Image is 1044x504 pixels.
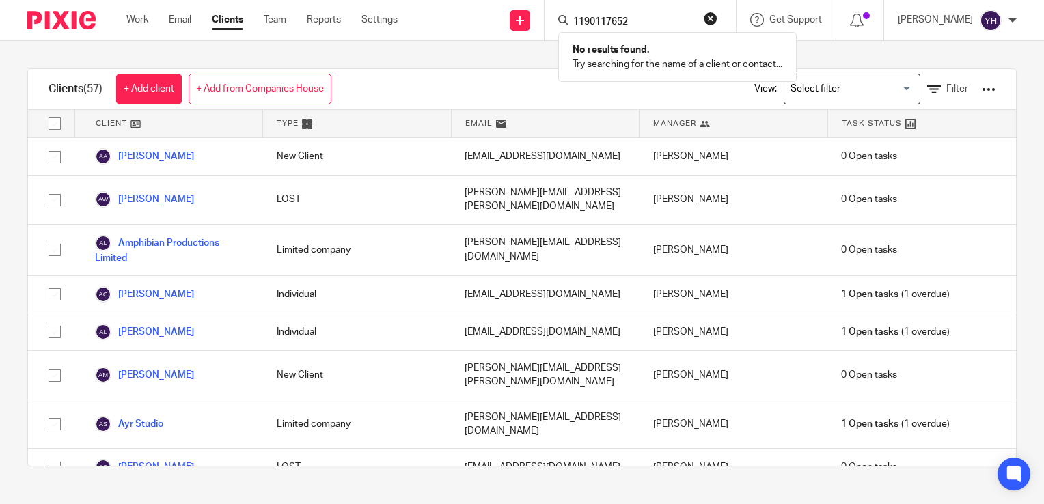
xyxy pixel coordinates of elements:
[640,351,828,400] div: [PERSON_NAME]
[95,148,194,165] a: [PERSON_NAME]
[784,74,920,104] div: Search for option
[841,193,897,206] span: 0 Open tasks
[95,286,111,303] img: svg%3E
[263,313,452,350] div: Individual
[451,138,640,175] div: [EMAIL_ADDRESS][DOMAIN_NAME]
[116,74,182,104] a: + Add client
[640,176,828,224] div: [PERSON_NAME]
[769,15,822,25] span: Get Support
[169,13,191,27] a: Email
[263,449,452,486] div: LOST
[980,10,1002,31] img: svg%3E
[734,69,995,109] div: View:
[83,83,102,94] span: (57)
[653,117,696,129] span: Manager
[95,191,194,208] a: [PERSON_NAME]
[263,276,452,313] div: Individual
[95,367,111,383] img: svg%3E
[898,13,973,27] p: [PERSON_NAME]
[27,11,96,29] img: Pixie
[361,13,398,27] a: Settings
[451,400,640,449] div: [PERSON_NAME][EMAIL_ADDRESS][DOMAIN_NAME]
[264,13,286,27] a: Team
[263,400,452,449] div: Limited company
[95,324,111,340] img: svg%3E
[95,191,111,208] img: svg%3E
[277,117,299,129] span: Type
[95,416,163,432] a: Ayr Studio
[189,74,331,104] a: + Add from Companies House
[95,459,111,475] img: svg%3E
[96,117,127,129] span: Client
[263,225,452,275] div: Limited company
[786,77,912,101] input: Search for option
[841,417,898,431] span: 1 Open tasks
[42,111,68,137] input: Select all
[841,243,897,257] span: 0 Open tasks
[95,286,194,303] a: [PERSON_NAME]
[451,225,640,275] div: [PERSON_NAME][EMAIL_ADDRESS][DOMAIN_NAME]
[640,138,828,175] div: [PERSON_NAME]
[263,176,452,224] div: LOST
[95,235,249,265] a: Amphibian Productions Limited
[946,84,968,94] span: Filter
[704,12,717,25] button: Clear
[640,449,828,486] div: [PERSON_NAME]
[307,13,341,27] a: Reports
[841,460,897,474] span: 0 Open tasks
[95,416,111,432] img: svg%3E
[49,82,102,96] h1: Clients
[841,288,949,301] span: (1 overdue)
[842,117,902,129] span: Task Status
[640,313,828,350] div: [PERSON_NAME]
[841,288,898,301] span: 1 Open tasks
[841,150,897,163] span: 0 Open tasks
[640,225,828,275] div: [PERSON_NAME]
[95,235,111,251] img: svg%3E
[572,16,695,29] input: Search
[451,449,640,486] div: [EMAIL_ADDRESS][DOMAIN_NAME]
[126,13,148,27] a: Work
[451,276,640,313] div: [EMAIL_ADDRESS][DOMAIN_NAME]
[263,138,452,175] div: New Client
[841,368,897,382] span: 0 Open tasks
[841,417,949,431] span: (1 overdue)
[95,459,194,475] a: [PERSON_NAME]
[640,400,828,449] div: [PERSON_NAME]
[465,117,493,129] span: Email
[841,325,898,339] span: 1 Open tasks
[95,148,111,165] img: svg%3E
[95,367,194,383] a: [PERSON_NAME]
[841,325,949,339] span: (1 overdue)
[640,276,828,313] div: [PERSON_NAME]
[451,176,640,224] div: [PERSON_NAME][EMAIL_ADDRESS][PERSON_NAME][DOMAIN_NAME]
[95,324,194,340] a: [PERSON_NAME]
[263,351,452,400] div: New Client
[451,351,640,400] div: [PERSON_NAME][EMAIL_ADDRESS][PERSON_NAME][DOMAIN_NAME]
[451,313,640,350] div: [EMAIL_ADDRESS][DOMAIN_NAME]
[212,13,243,27] a: Clients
